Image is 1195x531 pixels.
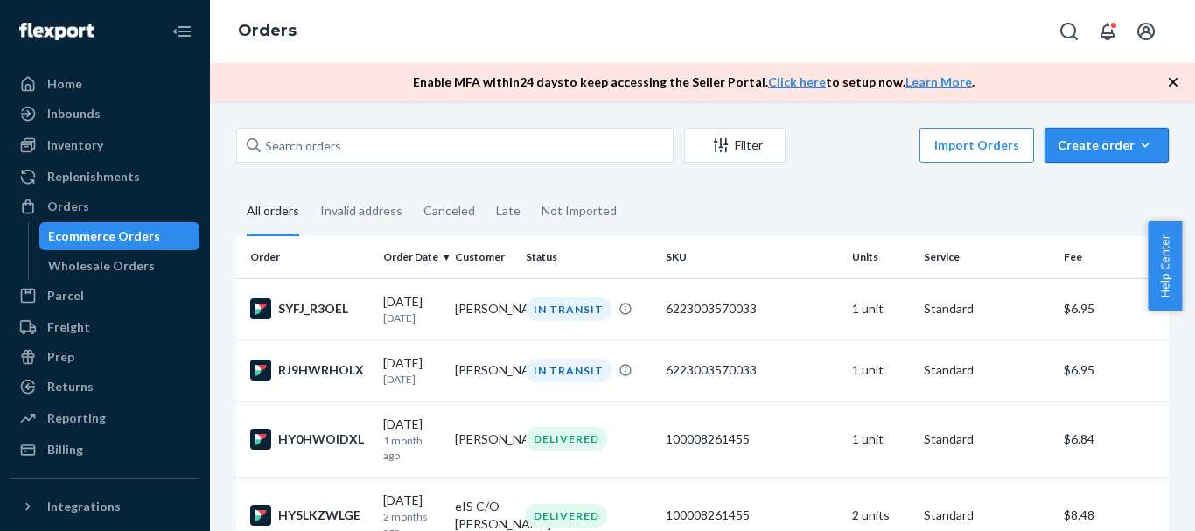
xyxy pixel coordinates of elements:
[238,21,297,40] a: Orders
[666,300,838,318] div: 6223003570033
[10,493,199,521] button: Integrations
[448,401,520,477] td: [PERSON_NAME]
[845,401,917,477] td: 1 unit
[1090,14,1125,49] button: Open notifications
[905,74,972,89] a: Learn More
[519,236,659,278] th: Status
[423,188,475,234] div: Canceled
[236,128,674,163] input: Search orders
[666,430,838,448] div: 100008261455
[448,278,520,339] td: [PERSON_NAME]
[47,75,82,93] div: Home
[250,360,369,381] div: RJ9HWRHOLX
[383,416,441,463] div: [DATE]
[10,404,199,432] a: Reporting
[1057,278,1169,339] td: $6.95
[19,23,94,40] img: Flexport logo
[917,236,1057,278] th: Service
[455,249,513,264] div: Customer
[542,188,617,234] div: Not Imported
[47,409,106,427] div: Reporting
[413,73,975,91] p: Enable MFA within 24 days to keep accessing the Seller Portal. to setup now. .
[526,359,611,382] div: IN TRANSIT
[10,313,199,341] a: Freight
[47,105,101,122] div: Inbounds
[320,188,402,234] div: Invalid address
[10,192,199,220] a: Orders
[10,282,199,310] a: Parcel
[383,372,441,387] p: [DATE]
[1045,128,1169,163] button: Create order
[924,300,1050,318] p: Standard
[47,441,83,458] div: Billing
[448,339,520,401] td: [PERSON_NAME]
[47,198,89,215] div: Orders
[1057,236,1169,278] th: Fee
[10,343,199,371] a: Prep
[845,236,917,278] th: Units
[666,361,838,379] div: 6223003570033
[10,100,199,128] a: Inbounds
[47,378,94,395] div: Returns
[924,361,1050,379] p: Standard
[1057,339,1169,401] td: $6.95
[845,339,917,401] td: 1 unit
[224,6,311,57] ol: breadcrumbs
[924,507,1050,524] p: Standard
[247,188,299,236] div: All orders
[376,236,448,278] th: Order Date
[684,128,786,163] button: Filter
[659,236,845,278] th: SKU
[47,348,74,366] div: Prep
[10,436,199,464] a: Billing
[1057,401,1169,477] td: $6.84
[383,354,441,387] div: [DATE]
[164,14,199,49] button: Close Navigation
[47,168,140,185] div: Replenishments
[924,430,1050,448] p: Standard
[48,257,155,275] div: Wholesale Orders
[47,287,84,304] div: Parcel
[48,227,160,245] div: Ecommerce Orders
[39,252,200,280] a: Wholesale Orders
[845,278,917,339] td: 1 unit
[768,74,826,89] a: Click here
[47,136,103,154] div: Inventory
[526,504,607,528] div: DELIVERED
[10,70,199,98] a: Home
[383,293,441,325] div: [DATE]
[250,505,369,526] div: HY5LKZWLGE
[526,427,607,451] div: DELIVERED
[383,433,441,463] p: 1 month ago
[685,136,785,154] div: Filter
[383,311,441,325] p: [DATE]
[919,128,1034,163] button: Import Orders
[526,297,611,321] div: IN TRANSIT
[1129,14,1164,49] button: Open account menu
[47,318,90,336] div: Freight
[10,373,199,401] a: Returns
[39,222,200,250] a: Ecommerce Orders
[10,131,199,159] a: Inventory
[1058,136,1156,154] div: Create order
[47,498,121,515] div: Integrations
[1052,14,1087,49] button: Open Search Box
[1148,221,1182,311] button: Help Center
[496,188,521,234] div: Late
[250,298,369,319] div: SYFJ_R3OEL
[250,429,369,450] div: HY0HWOIDXL
[666,507,838,524] div: 100008261455
[236,236,376,278] th: Order
[10,163,199,191] a: Replenishments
